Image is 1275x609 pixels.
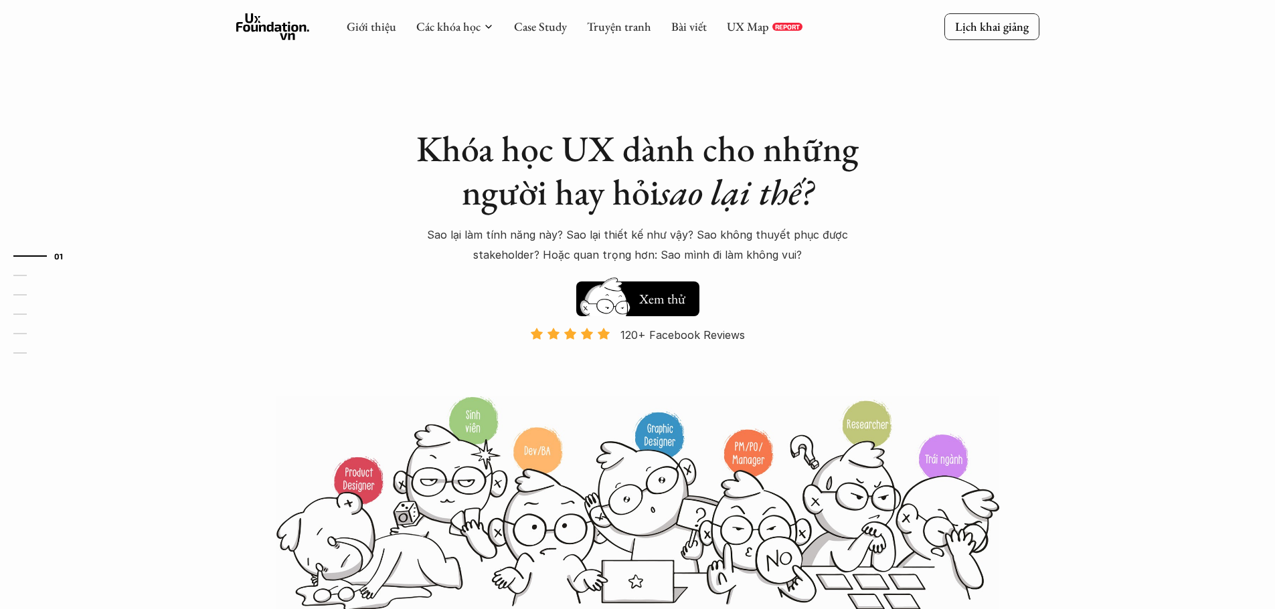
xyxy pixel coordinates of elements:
h5: Xem thử [639,289,685,308]
a: Bài viết [671,19,707,34]
a: REPORT [772,23,802,31]
a: Xem thử [576,275,699,316]
a: Các khóa học [416,19,481,34]
em: sao lại thế? [659,168,813,215]
a: 120+ Facebook Reviews [519,327,757,394]
p: REPORT [775,23,800,31]
p: Lịch khai giảng [955,19,1029,34]
a: Lịch khai giảng [944,13,1039,39]
p: Sao lại làm tính năng này? Sao lại thiết kế như vậy? Sao không thuyết phục được stakeholder? Hoặc... [404,225,872,265]
a: Truyện tranh [587,19,651,34]
a: Giới thiệu [347,19,396,34]
p: 120+ Facebook Reviews [620,325,745,345]
strong: 01 [54,251,64,261]
a: 01 [13,248,77,264]
a: Case Study [514,19,567,34]
a: UX Map [727,19,769,34]
h1: Khóa học UX dành cho những người hay hỏi [404,127,872,214]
